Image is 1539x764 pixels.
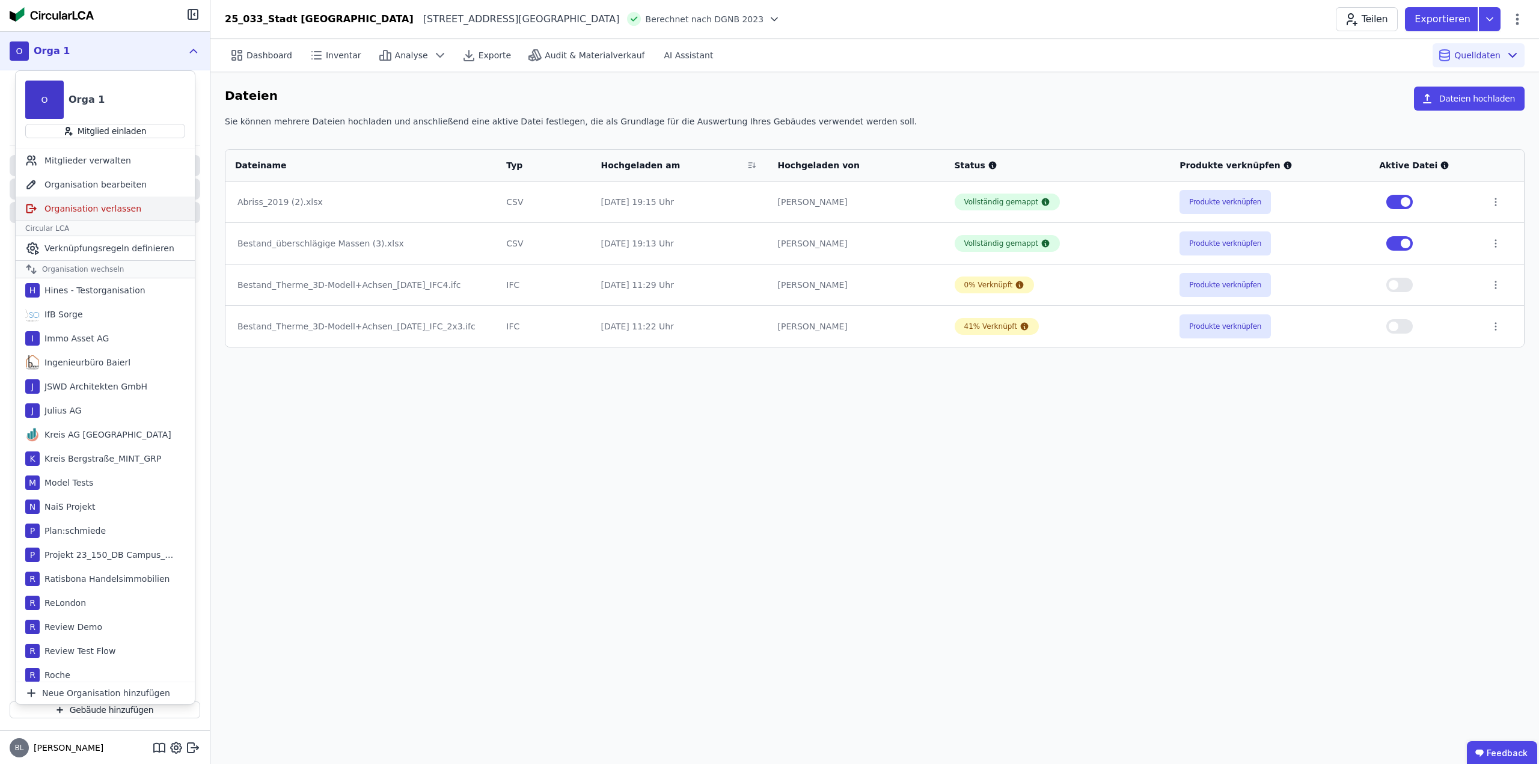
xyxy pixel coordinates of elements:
[777,159,919,171] div: Hochgeladen von
[40,308,83,320] div: IfB Sorge
[955,159,1161,171] div: Status
[1179,314,1271,338] button: Produkte verknüpfen
[25,451,40,466] div: K
[25,379,40,394] div: J
[69,93,105,107] div: Orga 1
[42,687,170,699] span: Neue Organisation hinzufügen
[25,596,40,610] div: R
[25,124,185,138] button: Mitglied einladen
[40,549,178,561] div: Projekt 23_150_DB Campus_Erfurt
[1179,273,1271,297] button: Produkte verknüpfen
[506,196,581,208] div: CSV
[1179,231,1271,255] button: Produkte verknüpfen
[1336,7,1398,31] button: Teilen
[1179,159,1360,171] div: Produkte verknüpfen
[15,744,24,751] span: BL
[964,197,1039,207] div: Vollständig gemappt
[25,620,40,634] div: R
[16,260,195,278] div: Organisation wechseln
[40,380,147,393] div: JSWD Architekten GmbH
[601,320,758,332] div: [DATE] 11:22 Uhr
[601,237,758,249] div: [DATE] 19:13 Uhr
[10,701,200,718] button: Gebäude hinzufügen
[506,237,581,249] div: CSV
[34,44,70,58] div: Orga 1
[479,49,511,61] span: Exporte
[40,429,171,441] div: Kreis AG [GEOGRAPHIC_DATA]
[40,525,106,537] div: Plan:schmiede
[16,221,195,236] div: Circular LCA
[395,49,428,61] span: Analyse
[777,279,935,291] div: [PERSON_NAME]
[40,573,170,585] div: Ratisbona Handelsimmobilien
[25,331,40,346] div: I
[601,159,742,171] div: Hochgeladen am
[40,332,109,344] div: Immo Asset AG
[246,49,292,61] span: Dashboard
[506,279,581,291] div: IFC
[25,475,40,490] div: M
[237,320,485,332] div: Bestand_Therme_3D-Modell+Achsen_[DATE]_IFC_2x3.ifc
[40,501,96,513] div: NaiS Projekt
[601,196,758,208] div: [DATE] 19:15 Uhr
[777,320,935,332] div: [PERSON_NAME]
[25,283,40,298] div: H
[40,356,130,368] div: Ingenieurbüro Baierl
[225,87,278,106] h6: Dateien
[10,7,94,22] img: Concular
[40,621,102,633] div: Review Demo
[25,668,40,682] div: R
[25,355,40,370] img: Ingenieurbüro Baierl
[664,49,713,61] span: AI Assistant
[16,197,195,221] div: Organisation verlassen
[545,49,644,61] span: Audit & Materialverkauf
[237,237,485,249] div: Bestand_überschlägige Massen (3).xlsx
[25,524,40,538] div: P
[25,548,40,562] div: P
[16,148,195,173] div: Mitglieder verwalten
[25,500,40,514] div: N
[25,403,40,418] div: J
[237,196,485,208] div: Abriss_2019 (2).xlsx
[16,173,195,197] div: Organisation bearbeiten
[225,12,414,26] div: 25_033_Stadt [GEOGRAPHIC_DATA]
[1414,87,1525,111] button: Dateien hochladen
[1454,49,1501,61] span: Quelldaten
[964,322,1018,331] div: 41% Verknüpft
[1379,159,1471,171] div: Aktive Datei
[25,427,40,442] img: Kreis AG Germany
[44,242,174,254] span: Verknüpfungsregeln definieren
[40,645,115,657] div: Review Test Flow
[25,644,40,658] div: R
[40,597,86,609] div: ReLondon
[225,115,1525,137] div: Sie können mehrere Dateien hochladen und anschließend eine aktive Datei festlegen, die als Grundl...
[10,41,29,61] div: O
[1415,12,1473,26] p: Exportieren
[25,81,64,119] div: O
[777,196,935,208] div: [PERSON_NAME]
[235,159,471,171] div: Dateiname
[25,572,40,586] div: R
[29,742,103,754] span: [PERSON_NAME]
[964,239,1039,248] div: Vollständig gemappt
[414,12,620,26] div: [STREET_ADDRESS][GEOGRAPHIC_DATA]
[25,307,40,322] img: IfB Sorge
[506,159,567,171] div: Typ
[777,237,935,249] div: [PERSON_NAME]
[326,49,361,61] span: Inventar
[646,13,764,25] span: Berechnet nach DGNB 2023
[506,320,581,332] div: IFC
[40,477,93,489] div: Model Tests
[601,279,758,291] div: [DATE] 11:29 Uhr
[964,280,1013,290] div: 0% Verknüpft
[40,405,82,417] div: Julius AG
[40,669,70,681] div: Roche
[40,284,145,296] div: Hines - Testorganisation
[237,279,485,291] div: Bestand_Therme_3D-Modell+Achsen_[DATE]_IFC4.ifc
[40,453,161,465] div: Kreis Bergstraße_MINT_GRP
[1179,190,1271,214] button: Produkte verknüpfen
